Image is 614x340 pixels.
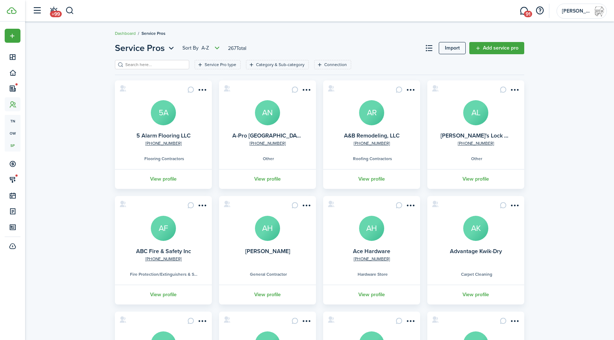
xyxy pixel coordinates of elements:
[196,317,208,327] button: Open menu
[353,247,390,255] a: Ace Hardware
[114,285,213,304] a: View profile
[246,60,309,69] filter-tag: Open filter
[426,285,525,304] a: View profile
[144,155,184,162] span: Flooring Contractors
[461,271,492,278] span: Carpet Cleaning
[322,285,421,304] a: View profile
[115,30,136,37] a: Dashboard
[205,61,236,68] filter-tag-label: Service Pro type
[47,2,60,20] a: Notifications
[145,256,182,262] a: [PHONE_NUMBER]
[182,45,201,52] span: Sort by
[245,247,290,255] a: [PERSON_NAME]
[458,140,494,146] a: [PHONE_NUMBER]
[354,256,390,262] a: [PHONE_NUMBER]
[524,11,532,17] span: 91
[151,216,176,241] a: AF
[463,100,488,125] a: AL
[404,86,416,96] button: Open menu
[136,247,191,255] a: ABC Fire & Safety Inc
[218,169,317,189] a: View profile
[130,271,199,278] span: Fire Protection/Extinguishers & Safety Equipment
[7,7,17,14] img: TenantCloud
[469,42,524,54] a: Add service pro
[232,131,305,140] a: A-Pro [GEOGRAPHIC_DATA]
[439,42,466,54] a: Import
[344,131,400,140] a: A&B Remodeling, LLC
[5,29,20,43] button: Open menu
[354,140,390,146] a: [PHONE_NUMBER]
[300,202,312,211] button: Open menu
[300,86,312,96] button: Open menu
[517,2,531,20] a: Messaging
[256,61,304,68] filter-tag-label: Category & Sub-category
[594,5,605,17] img: Carranza Rental Properties
[314,60,351,69] filter-tag: Open filter
[124,61,187,68] input: Search here...
[182,44,222,52] button: Sort byA-Z
[50,11,62,17] span: +99
[359,100,384,125] a: AR
[196,86,208,96] button: Open menu
[426,169,525,189] a: View profile
[145,140,182,146] a: [PHONE_NUMBER]
[255,100,280,125] a: AN
[201,45,209,52] span: A-Z
[359,216,384,241] a: AH
[404,202,416,211] button: Open menu
[228,45,246,52] header-page-total: 267 Total
[141,30,166,37] span: Service Pros
[562,9,591,14] span: Carranza Rental Properties
[136,131,191,140] a: 5 Alarm Flooring LLC
[471,155,482,162] span: Other
[250,140,286,146] a: [PHONE_NUMBER]
[358,271,388,278] span: Hardware Store
[322,169,421,189] a: View profile
[255,216,280,241] a: AH
[218,285,317,304] a: View profile
[115,42,176,55] button: Service Pros
[196,202,208,211] button: Open menu
[115,42,176,55] button: Open menu
[450,247,502,255] a: Advantage Kwik-Dry
[508,202,520,211] button: Open menu
[5,127,20,139] a: ow
[195,60,241,69] filter-tag: Open filter
[250,271,287,278] span: General Contractor
[151,100,176,125] a: 5A
[263,155,274,162] span: Other
[353,155,392,162] span: Roofing Contractors
[508,86,520,96] button: Open menu
[5,139,20,152] a: sp
[114,169,213,189] a: View profile
[441,131,533,140] a: [PERSON_NAME]'s Lock & Safe, Inc.
[534,5,546,17] button: Open resource center
[30,4,44,18] button: Open sidebar
[115,42,165,55] span: Service Pros
[324,61,347,68] filter-tag-label: Connection
[300,317,312,327] button: Open menu
[65,5,74,17] button: Search
[508,317,520,327] button: Open menu
[182,44,222,52] button: Open menu
[404,317,416,327] button: Open menu
[463,216,488,241] a: AK
[5,115,20,127] a: tn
